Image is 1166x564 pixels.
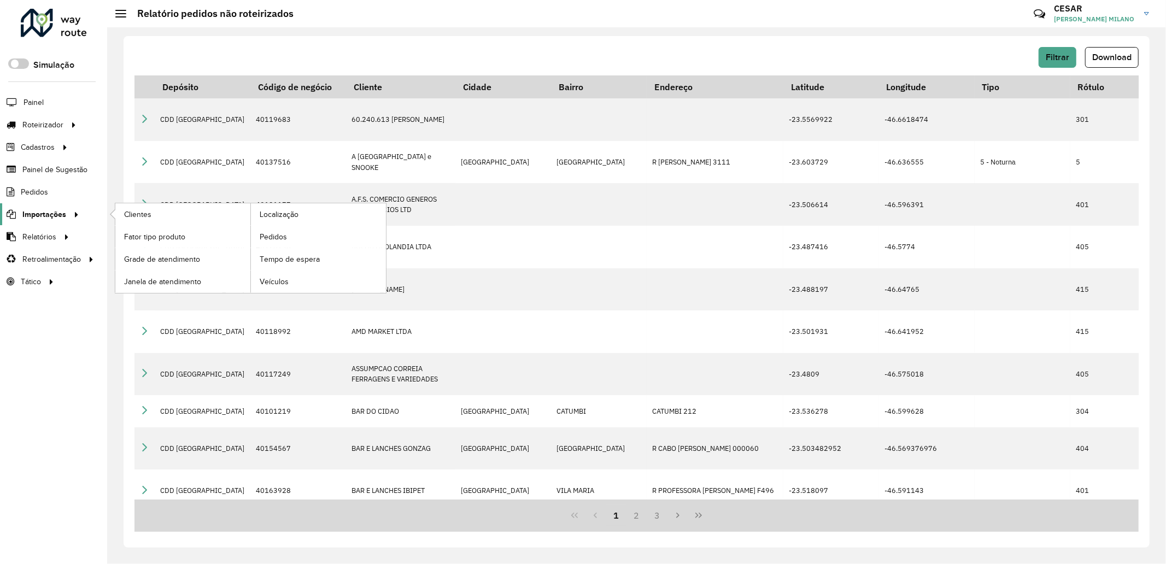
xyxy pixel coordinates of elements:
[260,209,298,220] span: Localização
[551,141,647,184] td: [GEOGRAPHIC_DATA]
[22,209,66,220] span: Importações
[346,141,455,184] td: A [GEOGRAPHIC_DATA] e SNOOKE
[879,469,975,512] td: -46.591143
[783,141,879,184] td: -23.603729
[155,353,250,396] td: CDD [GEOGRAPHIC_DATA]
[647,469,783,512] td: R PROFESSORA [PERSON_NAME] F496
[647,141,783,184] td: R [PERSON_NAME] 3111
[250,310,346,353] td: 40118992
[155,183,250,226] td: CDD [GEOGRAPHIC_DATA]
[879,353,975,396] td: -46.575018
[783,310,879,353] td: -23.501931
[346,98,455,141] td: 60.240.613 [PERSON_NAME]
[260,231,287,243] span: Pedidos
[250,141,346,184] td: 40137516
[124,254,200,265] span: Grade de atendimento
[24,97,44,108] span: Painel
[647,505,667,526] button: 3
[124,209,151,220] span: Clientes
[1092,52,1132,62] span: Download
[879,141,975,184] td: -46.636555
[551,395,647,427] td: CATUMBI
[22,254,81,265] span: Retroalimentação
[21,142,55,153] span: Cadastros
[346,310,455,353] td: AMD MARKET LTDA
[126,8,294,20] h2: Relatório pedidos não roteirizados
[250,75,346,98] th: Código de negócio
[115,248,250,270] a: Grade de atendimento
[783,395,879,427] td: -23.536278
[647,395,783,427] td: CATUMBI 212
[155,395,250,427] td: CDD [GEOGRAPHIC_DATA]
[251,226,386,248] a: Pedidos
[346,469,455,512] td: BAR E LANCHES IBIPET
[251,203,386,225] a: Localização
[879,183,975,226] td: -46.596391
[260,276,289,287] span: Veículos
[22,164,87,175] span: Painel de Sugestão
[783,353,879,396] td: -23.4809
[551,469,647,512] td: VILA MARIA
[975,75,1070,98] th: Tipo
[22,231,56,243] span: Relatórios
[975,141,1070,184] td: 5 - Noturna
[783,75,879,98] th: Latitude
[22,119,63,131] span: Roteirizador
[250,395,346,427] td: 40101219
[124,231,185,243] span: Fator tipo produto
[1046,52,1069,62] span: Filtrar
[346,395,455,427] td: BAR DO CIDAO
[250,469,346,512] td: 40163928
[455,469,551,512] td: [GEOGRAPHIC_DATA]
[1054,14,1136,24] span: [PERSON_NAME] MILANO
[21,276,41,287] span: Tático
[1054,3,1136,14] h3: CESAR
[783,427,879,470] td: -23.503482952
[115,203,250,225] a: Clientes
[21,186,48,198] span: Pedidos
[250,427,346,470] td: 40154567
[250,353,346,396] td: 40117249
[626,505,647,526] button: 2
[346,75,455,98] th: Cliente
[155,141,250,184] td: CDD [GEOGRAPHIC_DATA]
[606,505,626,526] button: 1
[783,469,879,512] td: -23.518097
[879,98,975,141] td: -46.6618474
[783,226,879,268] td: -23.487416
[667,505,688,526] button: Next Page
[879,427,975,470] td: -46.569376976
[346,268,455,311] td: [PERSON_NAME]
[455,141,551,184] td: [GEOGRAPHIC_DATA]
[155,469,250,512] td: CDD [GEOGRAPHIC_DATA]
[455,75,551,98] th: Cidade
[688,505,709,526] button: Last Page
[1039,47,1076,68] button: Filtrar
[455,395,551,427] td: [GEOGRAPHIC_DATA]
[251,271,386,292] a: Veículos
[155,427,250,470] td: CDD [GEOGRAPHIC_DATA]
[879,268,975,311] td: -46.64765
[115,271,250,292] a: Janela de atendimento
[879,75,975,98] th: Longitude
[346,183,455,226] td: A.F.S. COMERCIO GENEROS ALIMENTICIOS LTD
[115,226,250,248] a: Fator tipo produto
[879,310,975,353] td: -46.641952
[783,98,879,141] td: -23.5569922
[783,183,879,226] td: -23.506614
[124,276,201,287] span: Janela de atendimento
[155,98,250,141] td: CDD [GEOGRAPHIC_DATA]
[879,226,975,268] td: -46.5774
[647,75,783,98] th: Endereço
[250,183,346,226] td: 40121177
[1085,47,1139,68] button: Download
[155,75,250,98] th: Depósito
[346,226,455,268] td: ADEGA GEOLANDIA LTDA
[1028,2,1051,26] a: Contato Rápido
[33,58,74,72] label: Simulação
[155,310,250,353] td: CDD [GEOGRAPHIC_DATA]
[783,268,879,311] td: -23.488197
[251,248,386,270] a: Tempo de espera
[455,427,551,470] td: [GEOGRAPHIC_DATA]
[551,427,647,470] td: [GEOGRAPHIC_DATA]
